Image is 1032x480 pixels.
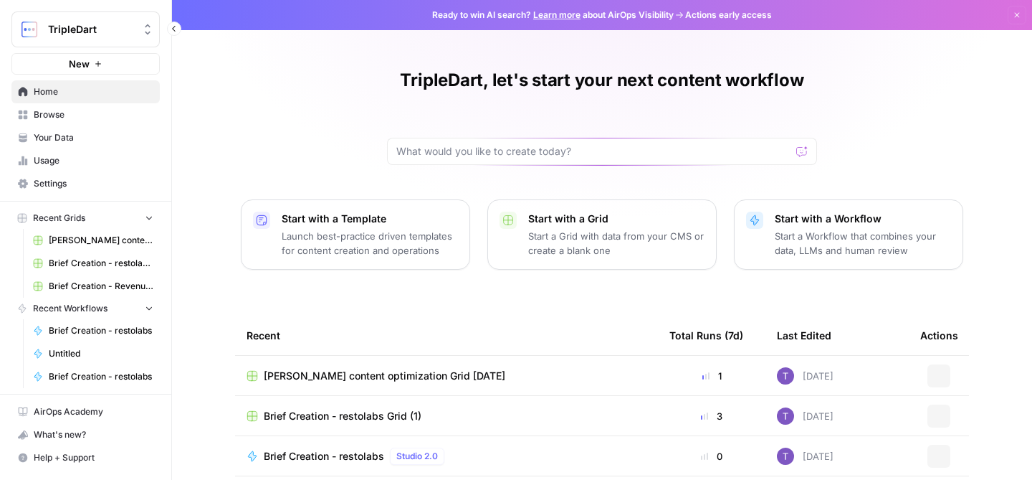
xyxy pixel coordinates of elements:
p: Start with a Workflow [775,212,951,226]
a: Brief Creation - restolabs Grid (1) [27,252,160,275]
span: Brief Creation - Revenuegrid Grid (2) [49,280,153,293]
span: Untitled [49,347,153,360]
span: Brief Creation - restolabs Grid (1) [264,409,421,423]
button: Recent Workflows [11,298,160,319]
p: Start with a Template [282,212,458,226]
span: Your Data [34,131,153,144]
button: Start with a TemplateLaunch best-practice driven templates for content creation and operations [241,199,470,270]
a: Untitled [27,342,160,365]
span: Studio 2.0 [396,450,438,463]
a: Settings [11,172,160,195]
span: Settings [34,177,153,190]
a: Brief Creation - restolabs Grid (1) [247,409,646,423]
span: Brief Creation - restolabs [49,324,153,337]
span: [PERSON_NAME] content optimization Grid [DATE] [49,234,153,247]
img: ogabi26qpshj0n8lpzr7tvse760o [777,367,794,385]
a: [PERSON_NAME] content optimization Grid [DATE] [247,369,646,383]
div: [DATE] [777,448,833,465]
button: Start with a WorkflowStart a Workflow that combines your data, LLMs and human review [734,199,963,270]
span: Recent Grids [33,212,85,225]
a: Brief Creation - restolabs [27,365,160,388]
img: ogabi26qpshj0n8lpzr7tvse760o [777,408,794,425]
span: Recent Workflows [33,302,107,315]
span: Usage [34,154,153,167]
button: Workspace: TripleDart [11,11,160,47]
div: Recent [247,316,646,355]
div: [DATE] [777,367,833,385]
a: AirOps Academy [11,400,160,423]
span: TripleDart [48,22,135,37]
p: Start a Workflow that combines your data, LLMs and human review [775,229,951,258]
input: What would you like to create today? [396,144,790,159]
span: Brief Creation - restolabs Grid (1) [49,257,153,270]
a: Browse [11,103,160,126]
a: Brief Creation - restolabsStudio 2.0 [247,448,646,465]
div: What's new? [12,424,159,446]
span: [PERSON_NAME] content optimization Grid [DATE] [264,369,505,383]
span: Help + Support [34,451,153,464]
div: 3 [669,409,754,423]
button: Help + Support [11,446,160,469]
span: Actions early access [685,9,772,22]
div: 0 [669,449,754,463]
a: Brief Creation - Revenuegrid Grid (2) [27,275,160,298]
img: ogabi26qpshj0n8lpzr7tvse760o [777,448,794,465]
span: Ready to win AI search? about AirOps Visibility [432,9,674,22]
span: Browse [34,108,153,121]
div: Actions [920,316,958,355]
img: TripleDart Logo [16,17,42,42]
button: New [11,53,160,75]
span: Brief Creation - restolabs [49,370,153,383]
p: Launch best-practice driven templates for content creation and operations [282,229,458,258]
h1: TripleDart, let's start your next content workflow [400,69,803,92]
a: [PERSON_NAME] content optimization Grid [DATE] [27,229,160,252]
div: [DATE] [777,408,833,425]
button: Recent Grids [11,207,160,229]
a: Learn more [533,9,580,20]
a: Usage [11,149,160,172]
div: Total Runs (7d) [669,316,743,355]
p: Start with a Grid [528,212,704,226]
span: Home [34,85,153,98]
span: AirOps Academy [34,405,153,418]
a: Brief Creation - restolabs [27,319,160,342]
span: Brief Creation - restolabs [264,449,384,463]
button: Start with a GridStart a Grid with data from your CMS or create a blank one [487,199,717,270]
p: Start a Grid with data from your CMS or create a blank one [528,229,704,258]
div: 1 [669,369,754,383]
span: New [69,57,90,71]
a: Home [11,80,160,103]
button: What's new? [11,423,160,446]
div: Last Edited [777,316,831,355]
a: Your Data [11,126,160,149]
